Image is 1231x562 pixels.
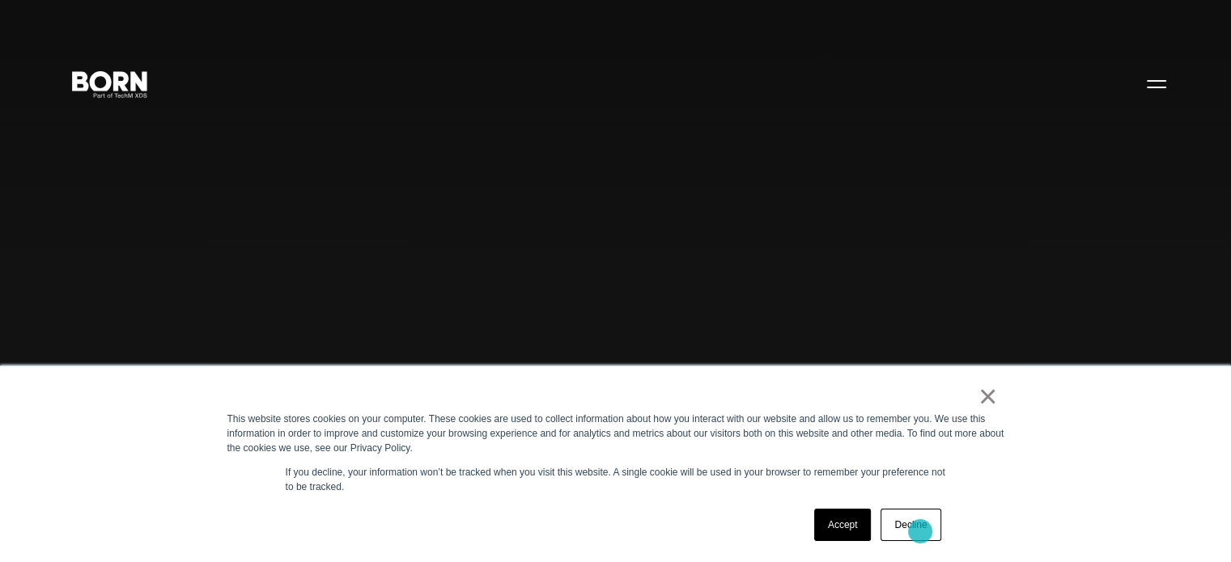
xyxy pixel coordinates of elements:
button: Open [1137,66,1176,100]
a: × [978,389,998,404]
a: Decline [881,509,940,541]
a: Accept [814,509,872,541]
p: If you decline, your information won’t be tracked when you visit this website. A single cookie wi... [286,465,946,494]
div: This website stores cookies on your computer. These cookies are used to collect information about... [227,412,1004,455]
